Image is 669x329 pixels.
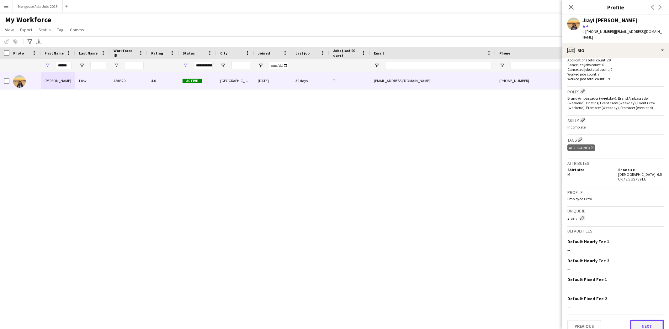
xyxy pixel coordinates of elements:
[79,63,85,68] button: Open Filter Menu
[586,23,588,28] span: 4
[567,160,664,166] h3: Attributes
[67,26,87,34] a: Comms
[151,51,163,55] span: Rating
[183,63,188,68] button: Open Filter Menu
[5,27,14,33] span: View
[183,51,195,55] span: Status
[567,88,664,95] h3: Roles
[114,63,119,68] button: Open Filter Menu
[26,38,34,45] app-action-btn: Advanced filters
[511,62,572,69] input: Phone Filter Input
[567,239,609,244] h3: Default Hourly Fee 1
[36,26,53,34] a: Status
[385,62,492,69] input: Email Filter Input
[254,72,292,89] div: [DATE]
[20,27,32,33] span: Export
[35,38,43,45] app-action-btn: Export XLSX
[496,72,576,89] div: [PHONE_NUMBER]
[3,26,16,34] a: View
[125,62,144,69] input: Workforce ID Filter Input
[231,62,250,69] input: City Filter Input
[90,62,106,69] input: Last Name Filter Input
[567,247,664,253] div: --
[567,172,570,177] span: M
[562,3,669,11] h3: Profile
[567,296,607,301] h3: Default Fixed Fee 2
[567,117,664,123] h3: Skills
[13,75,26,88] img: Jiayi Rachel Liew
[567,196,664,201] p: Employed Crew
[41,72,75,89] div: [PERSON_NAME]
[45,51,64,55] span: First Name
[183,79,202,83] span: Active
[567,96,655,110] span: Brand Ambassador (weekday), Brand Ambassador (weekend), Briefing, Event Crew (weekday), Event Cre...
[567,62,664,67] p: Cancelled jobs count: 0
[18,26,35,34] a: Export
[618,172,662,181] span: [DEMOGRAPHIC_DATA]: 6.5 UK / 8.5 US / 39 EU
[567,277,607,282] h3: Default Fixed Fee 1
[567,67,664,72] p: Cancelled jobs total count: 0
[567,304,664,310] div: --
[75,72,110,89] div: Liew
[39,27,51,33] span: Status
[567,76,664,81] p: Worked jobs total count: 19
[56,62,72,69] input: First Name Filter Input
[114,48,136,58] span: Workforce ID
[567,285,664,290] div: --
[70,27,84,33] span: Comms
[13,0,63,13] button: Mongoose Asia Jobs 2025
[567,215,664,221] div: AB0320
[258,63,263,68] button: Open Filter Menu
[79,51,98,55] span: Last Name
[582,18,638,23] div: Jiayi [PERSON_NAME]
[567,228,664,234] h3: Default fees
[499,51,510,55] span: Phone
[582,29,615,34] span: t. [PHONE_NUMBER]
[374,63,380,68] button: Open Filter Menu
[258,51,270,55] span: Joined
[618,167,664,172] h5: Shoe size
[567,144,595,151] div: AG1 Trained
[567,208,664,214] h3: Unique ID
[567,125,664,129] p: Incomplete
[567,58,664,62] p: Applications total count: 29
[110,72,147,89] div: AB0320
[567,72,664,76] p: Worked jobs count: 7
[370,72,496,89] div: [EMAIL_ADDRESS][DOMAIN_NAME]
[220,63,226,68] button: Open Filter Menu
[329,72,370,89] div: 7
[333,48,359,58] span: Jobs (last 90 days)
[295,51,310,55] span: Last job
[13,51,24,55] span: Photo
[567,136,664,143] h3: Tags
[55,26,66,34] a: Tag
[582,29,662,39] span: | [EMAIL_ADDRESS][DOMAIN_NAME]
[147,72,179,89] div: 4.0
[5,15,51,24] span: My Workforce
[57,27,64,33] span: Tag
[45,63,50,68] button: Open Filter Menu
[269,62,288,69] input: Joined Filter Input
[567,190,664,195] h3: Profile
[567,266,664,272] div: --
[374,51,384,55] span: Email
[562,43,669,58] div: Bio
[220,51,227,55] span: City
[499,63,505,68] button: Open Filter Menu
[567,167,613,172] h5: Shirt size
[567,258,609,264] h3: Default Hourly Fee 2
[292,72,329,89] div: 39 days
[216,72,254,89] div: [GEOGRAPHIC_DATA]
